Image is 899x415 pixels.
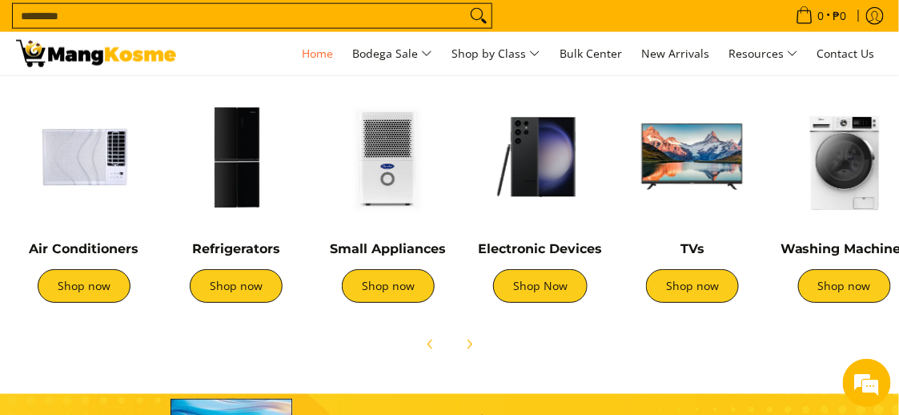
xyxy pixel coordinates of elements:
[831,10,849,22] span: ₱0
[472,89,608,225] img: Electronic Devices
[646,269,739,303] a: Shop now
[633,32,717,75] a: New Arrivals
[344,32,440,75] a: Bodega Sale
[38,269,130,303] a: Shop now
[190,269,283,303] a: Shop now
[816,10,827,22] span: 0
[331,241,447,256] a: Small Appliances
[452,327,487,362] button: Next
[791,7,852,25] span: •
[294,32,341,75] a: Home
[798,269,891,303] a: Shop now
[493,269,588,303] a: Shop Now
[320,89,456,225] img: Small Appliances
[302,46,333,61] span: Home
[352,44,432,64] span: Bodega Sale
[192,32,883,75] nav: Main Menu
[342,269,435,303] a: Shop now
[30,241,139,256] a: Air Conditioners
[479,241,603,256] a: Electronic Devices
[452,44,540,64] span: Shop by Class
[466,4,492,28] button: Search
[680,241,704,256] a: TVs
[728,44,798,64] span: Resources
[168,89,304,225] img: Refrigerators
[16,89,152,225] img: Air Conditioners
[552,32,630,75] a: Bulk Center
[641,46,709,61] span: New Arrivals
[192,241,280,256] a: Refrigerators
[809,32,883,75] a: Contact Us
[720,32,806,75] a: Resources
[817,46,875,61] span: Contact Us
[624,89,761,225] img: TVs
[560,46,622,61] span: Bulk Center
[16,40,176,67] img: Mang Kosme: Your Home Appliances Warehouse Sale Partner!
[443,32,548,75] a: Shop by Class
[413,327,448,362] button: Previous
